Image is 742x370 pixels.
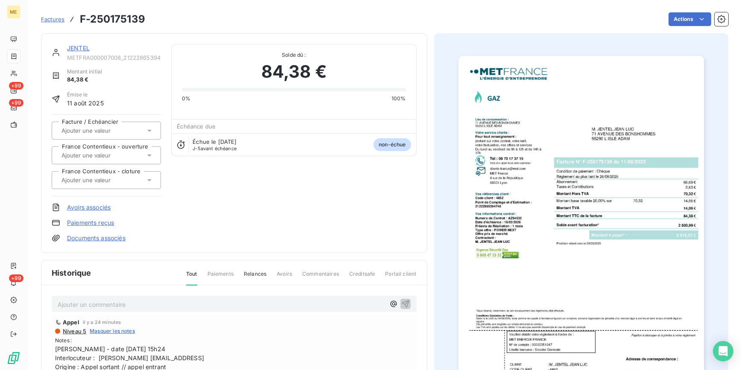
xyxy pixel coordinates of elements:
span: Factures [41,16,64,23]
span: Appel [63,319,79,326]
span: 84,38 € [67,76,102,84]
a: +99 [7,84,20,97]
input: Ajouter une valeur [61,151,146,159]
input: Ajouter une valeur [61,127,146,134]
span: Relances [244,270,266,285]
span: +99 [9,274,23,282]
span: METFRA000007008_21222865394740 [67,54,161,61]
span: Échue le [DATE] [193,138,237,145]
span: Niveau 5 [62,328,86,335]
span: Tout [186,270,197,286]
span: il y a 24 minutes [83,320,121,325]
span: 100% [391,95,406,102]
span: 11 août 2025 [67,99,104,108]
span: Creditsafe [349,270,375,285]
span: avant échéance [193,146,237,151]
span: Portail client [385,270,416,285]
span: 0% [182,95,190,102]
span: J-5 [193,146,200,151]
span: non-échue [374,138,411,151]
span: +99 [9,99,23,107]
span: Émise le [67,91,104,99]
a: Avoirs associés [67,203,111,212]
span: 84,38 € [261,59,327,84]
span: Historique [52,267,91,279]
span: +99 [9,82,23,90]
span: Avoirs [277,270,292,285]
span: Masquer les notes [90,327,135,335]
div: ME [7,5,20,19]
div: Open Intercom Messenger [713,341,733,361]
span: Montant initial [67,68,102,76]
span: Notes : [55,337,413,344]
span: Paiements [207,270,234,285]
h3: F-250175139 [80,12,145,27]
button: Actions [669,12,711,26]
span: Échéance due [177,123,216,130]
a: Documents associés [67,234,126,242]
a: Factures [41,15,64,23]
span: Commentaires [302,270,339,285]
a: +99 [7,101,20,114]
span: Solde dû : [182,51,406,59]
input: Ajouter une valeur [61,176,146,184]
a: JENTEL [67,44,90,52]
a: Paiements reçus [67,219,114,227]
img: Logo LeanPay [7,351,20,365]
